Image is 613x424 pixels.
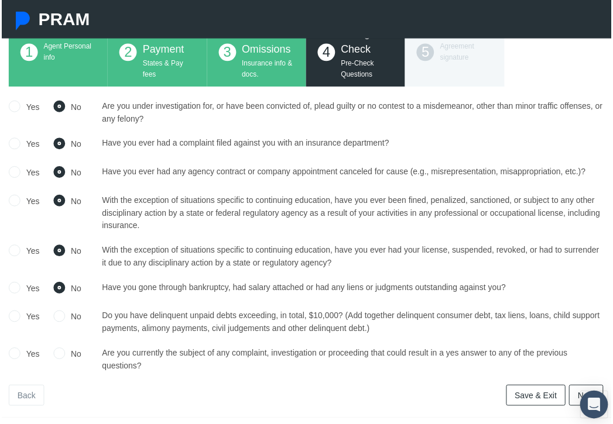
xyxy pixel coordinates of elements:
label: Yes [19,312,38,325]
label: Yes [19,284,38,297]
label: No [64,246,80,259]
label: No [64,196,80,209]
span: PRAM [37,9,88,29]
label: Yes [19,350,38,363]
label: No [64,139,80,151]
label: No [64,350,80,363]
label: No [64,101,80,114]
label: Yes [19,139,38,151]
span: 2 [118,44,136,61]
img: Pram Partner [12,12,30,30]
span: 3 [218,44,236,61]
p: States & Pay fees [142,58,194,81]
label: No [64,167,80,180]
label: No [64,312,80,325]
a: Back [7,387,43,408]
label: Yes [19,196,38,209]
p: Pre-Check Questions [341,58,394,81]
label: Yes [19,101,38,114]
a: Save & Exit [508,387,567,408]
div: Open Intercom Messenger [582,393,610,421]
label: No [64,284,80,297]
p: Insurance info & docs. [242,58,294,81]
span: 4 [318,44,335,61]
a: Next [571,387,605,408]
span: 1 [19,44,36,61]
label: Yes [19,246,38,259]
p: Agent Personal info [42,42,95,64]
label: Yes [19,167,38,180]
